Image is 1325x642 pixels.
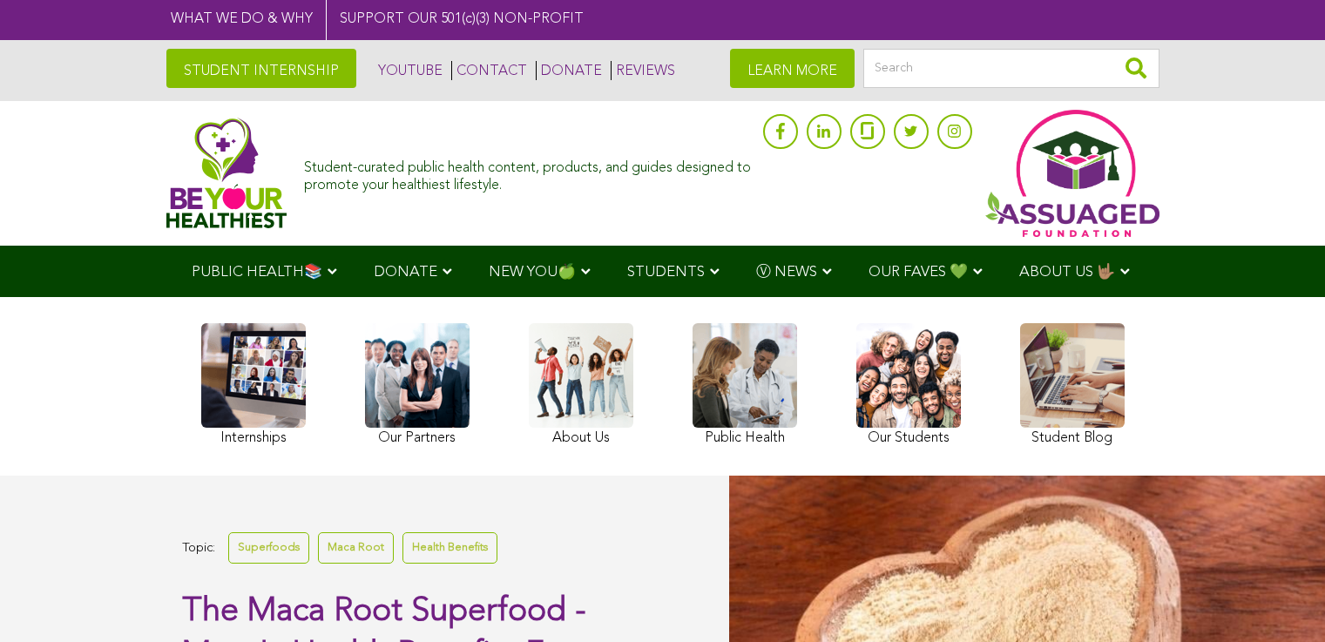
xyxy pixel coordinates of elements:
div: Navigation Menu [166,246,1159,297]
span: NEW YOU🍏 [489,265,576,280]
span: OUR FAVES 💚 [869,265,968,280]
span: ABOUT US 🤟🏽 [1019,265,1115,280]
div: Student-curated public health content, products, and guides designed to promote your healthiest l... [304,152,754,193]
img: glassdoor [861,122,873,139]
img: Assuaged [166,118,287,228]
span: STUDENTS [627,265,705,280]
span: PUBLIC HEALTH📚 [192,265,322,280]
a: DONATE [536,61,602,80]
img: Assuaged App [985,110,1159,237]
a: Superfoods [228,532,309,563]
a: STUDENT INTERNSHIP [166,49,356,88]
a: Maca Root [318,532,394,563]
a: LEARN MORE [730,49,855,88]
a: YOUTUBE [374,61,443,80]
a: REVIEWS [611,61,675,80]
a: CONTACT [451,61,527,80]
span: DONATE [374,265,437,280]
span: Topic: [182,537,215,560]
iframe: Chat Widget [1238,558,1325,642]
input: Search [863,49,1159,88]
a: Health Benefits [402,532,497,563]
span: Ⓥ NEWS [756,265,817,280]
